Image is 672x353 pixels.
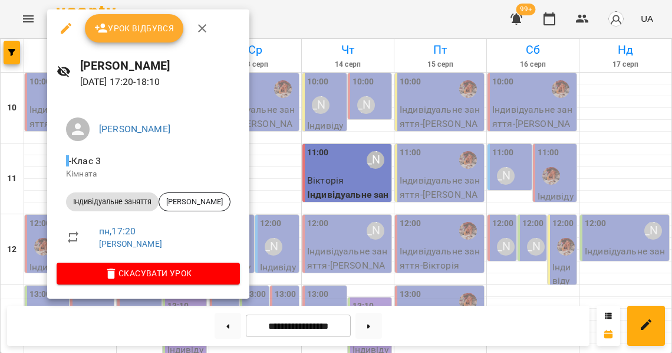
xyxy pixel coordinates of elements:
span: Урок відбувся [94,21,174,35]
div: [PERSON_NAME] [159,192,230,211]
p: Кімната [66,168,230,180]
a: [PERSON_NAME] [99,239,162,249]
span: Скасувати Урок [66,266,230,280]
p: [DATE] 17:20 - 18:10 [80,75,240,89]
span: - Клас 3 [66,155,103,166]
a: пн , 17:20 [99,225,136,237]
h6: [PERSON_NAME] [80,57,240,75]
a: [PERSON_NAME] [99,123,170,135]
span: Індивідуальне заняття [66,197,159,207]
span: [PERSON_NAME] [159,197,230,207]
button: Скасувати Урок [57,263,240,284]
button: Урок відбувся [85,14,184,43]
